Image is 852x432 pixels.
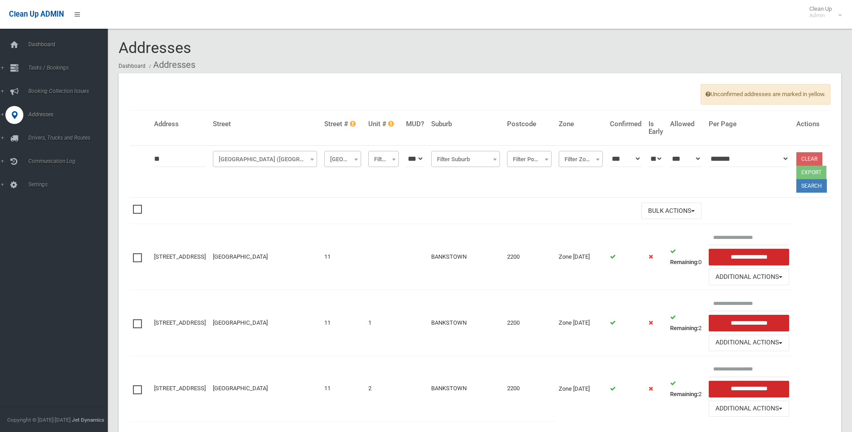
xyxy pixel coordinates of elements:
[321,290,365,356] td: 11
[154,120,206,128] h4: Address
[555,356,606,421] td: Zone [DATE]
[809,12,832,19] small: Admin
[154,253,206,260] a: [STREET_ADDRESS]
[26,158,115,164] span: Communication Log
[561,153,600,166] span: Filter Zone
[670,120,702,128] h4: Allowed
[709,120,789,128] h4: Per Page
[503,290,555,356] td: 2200
[507,120,552,128] h4: Postcode
[209,224,321,290] td: [GEOGRAPHIC_DATA]
[26,135,115,141] span: Drivers, Trucks and Routes
[796,179,827,193] button: Search
[26,65,115,71] span: Tasks / Bookings
[119,63,146,69] a: Dashboard
[26,111,115,118] span: Addresses
[209,290,321,356] td: [GEOGRAPHIC_DATA]
[154,319,206,326] a: [STREET_ADDRESS]
[428,290,503,356] td: BANKSTOWN
[7,417,71,423] span: Copyright © [DATE]-[DATE]
[649,120,663,135] h4: Is Early
[555,224,606,290] td: Zone [DATE]
[796,152,822,166] a: Clear
[709,401,789,417] button: Additional Actions
[321,224,365,290] td: 11
[559,151,603,167] span: Filter Zone
[507,151,552,167] span: Filter Postcode
[667,224,705,290] td: 0
[805,5,841,19] span: Clean Up
[796,120,827,128] h4: Actions
[324,120,361,128] h4: Street #
[365,356,402,421] td: 2
[431,151,500,167] span: Filter Suburb
[670,259,698,265] strong: Remaining:
[503,224,555,290] td: 2200
[796,166,826,179] button: Export
[433,153,498,166] span: Filter Suburb
[213,120,317,128] h4: Street
[368,151,399,167] span: Filter Unit #
[321,356,365,421] td: 11
[406,120,424,128] h4: MUD?
[709,335,789,351] button: Additional Actions
[503,356,555,421] td: 2200
[26,88,115,94] span: Booking Collection Issues
[641,203,702,219] button: Bulk Actions
[365,290,402,356] td: 1
[26,41,115,48] span: Dashboard
[154,385,206,392] a: [STREET_ADDRESS]
[667,356,705,421] td: 2
[559,120,603,128] h4: Zone
[368,120,399,128] h4: Unit #
[371,153,397,166] span: Filter Unit #
[670,391,698,397] strong: Remaining:
[667,290,705,356] td: 2
[26,181,115,188] span: Settings
[72,417,104,423] strong: Jet Dynamics
[610,120,641,128] h4: Confirmed
[428,224,503,290] td: BANKSTOWN
[509,153,549,166] span: Filter Postcode
[324,151,361,167] span: Filter Street #
[670,325,698,331] strong: Remaining:
[9,10,64,18] span: Clean Up ADMIN
[701,84,830,105] span: Unconfirmed addresses are marked in yellow.
[213,151,317,167] span: Chelmsford Avenue (BANKSTOWN)
[327,153,359,166] span: Filter Street #
[555,290,606,356] td: Zone [DATE]
[431,120,500,128] h4: Suburb
[215,153,315,166] span: Chelmsford Avenue (BANKSTOWN)
[147,57,195,73] li: Addresses
[428,356,503,421] td: BANKSTOWN
[709,269,789,285] button: Additional Actions
[119,39,191,57] span: Addresses
[209,356,321,421] td: [GEOGRAPHIC_DATA]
